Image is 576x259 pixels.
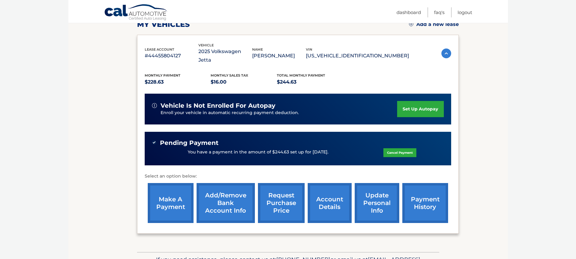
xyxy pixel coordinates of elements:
a: Add a new lease [409,21,459,27]
a: Cal Automotive [104,4,168,22]
img: accordion-active.svg [441,49,451,58]
p: 2025 Volkswagen Jetta [198,47,252,64]
a: Dashboard [397,7,421,17]
span: Total Monthly Payment [277,73,325,77]
span: vin [306,47,312,52]
a: update personal info [355,183,399,223]
p: [PERSON_NAME] [252,52,306,60]
span: vehicle [198,43,214,47]
p: $244.63 [277,78,343,86]
a: account details [308,183,352,223]
p: Select an option below: [145,173,451,180]
a: make a payment [148,183,194,223]
span: name [252,47,263,52]
p: Enroll your vehicle in automatic recurring payment deduction. [161,110,397,116]
a: FAQ's [434,7,444,17]
span: lease account [145,47,174,52]
p: [US_VEHICLE_IDENTIFICATION_NUMBER] [306,52,409,60]
h2: my vehicles [137,20,190,29]
img: check-green.svg [152,140,156,145]
a: Logout [458,7,472,17]
p: You have a payment in the amount of $244.63 set up for [DATE]. [188,149,328,156]
span: vehicle is not enrolled for autopay [161,102,275,110]
a: Cancel Payment [383,148,416,157]
span: Monthly Payment [145,73,180,77]
img: add.svg [409,22,413,26]
img: alert-white.svg [152,103,157,108]
p: #44455804127 [145,52,198,60]
span: Pending Payment [160,139,219,147]
span: Monthly sales Tax [211,73,248,77]
a: payment history [402,183,448,223]
p: $16.00 [211,78,277,86]
p: $228.63 [145,78,211,86]
a: request purchase price [258,183,305,223]
a: Add/Remove bank account info [197,183,255,223]
a: set up autopay [397,101,444,117]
